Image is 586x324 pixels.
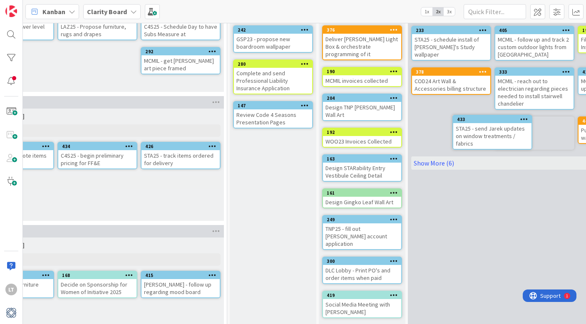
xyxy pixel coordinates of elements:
[327,69,401,74] div: 190
[323,34,401,59] div: Deliver [PERSON_NAME] Light Box & orchestrate programming of it
[495,68,574,76] div: 333
[234,26,312,34] div: 242
[495,76,574,109] div: MCMIL - reach out to electrician regarding pieces needed to install stairwell chandelier
[17,1,38,11] span: Support
[5,284,17,295] div: LT
[234,102,312,128] div: 147Review Code 4 Seasons Presentation Pages
[142,272,220,297] div: 415[PERSON_NAME] - follow up regarding mood board
[464,4,526,19] input: Quick Filter...
[322,128,402,148] a: 192WOO23 Invoices Collected
[323,136,401,147] div: WOO23 Invoices Collected
[494,67,574,110] a: 333MCMIL - reach out to electrician regarding pieces needed to install stairwell chandelier
[323,216,401,223] div: 249
[238,103,312,109] div: 147
[233,59,313,94] a: 280Complete and send Professional Liability Insurance Application
[416,27,490,33] div: 233
[323,26,401,34] div: 376
[411,67,491,95] a: 378COD24 Art Wall & Accessories billing structure
[234,26,312,52] div: 242GSP23 - propose new boardroom wallpaper
[495,68,574,109] div: 333MCMIL - reach out to electrician regarding pieces needed to install stairwell chandelier
[499,27,574,33] div: 405
[322,154,402,182] a: 163Design STARability Entry Vestibule Ceiling Detail
[412,34,490,60] div: STA25 - schedule install of [PERSON_NAME]'s Study wallpaper
[238,27,312,33] div: 242
[323,155,401,163] div: 163
[234,68,312,94] div: Complete and send Professional Liability Insurance Application
[323,189,401,208] div: 161Design Gingko Leaf Wall Art
[234,60,312,68] div: 280
[323,216,401,249] div: 249TNP25 - fill out [PERSON_NAME] account application
[323,102,401,120] div: Design TNP [PERSON_NAME] Wall Art
[322,25,402,60] a: 376Deliver [PERSON_NAME] Light Box & orchestrate programming of it
[323,94,401,120] div: 204Design TNP [PERSON_NAME] Wall Art
[411,26,491,61] a: 233STA25 - schedule install of [PERSON_NAME]'s Study wallpaper
[323,292,401,317] div: 419Social Media Meeting with [PERSON_NAME]
[327,190,401,196] div: 161
[323,155,401,181] div: 163Design STARability Entry Vestibule Ceiling Detail
[327,129,401,135] div: 192
[323,94,401,102] div: 204
[58,150,137,168] div: C4S25 - begin preliminary pricing for FF&E
[327,156,401,162] div: 163
[432,7,444,16] span: 2x
[495,34,574,60] div: MCMIL - follow up and track 2 custom outdoor lights from [GEOGRAPHIC_DATA]
[323,129,401,136] div: 192
[233,101,313,129] a: 147Review Code 4 Seasons Presentation Pages
[322,257,402,284] a: 300DLC Lobby - Print PO's and order items when paid
[412,27,490,60] div: 233STA25 - schedule install of [PERSON_NAME]'s Study wallpaper
[62,272,137,278] div: 168
[323,257,401,265] div: 300
[327,27,401,33] div: 376
[327,95,401,101] div: 204
[142,143,220,168] div: 426STA25 - track items ordered for delivery
[87,7,127,16] b: Clarity Board
[58,21,137,40] div: LAZ25 - Propose furniture, rugs and drapes
[145,272,220,278] div: 415
[145,143,220,149] div: 426
[142,272,220,279] div: 415
[421,7,432,16] span: 1x
[142,150,220,168] div: STA25 - track items ordered for delivery
[238,61,312,67] div: 280
[234,109,312,128] div: Review Code 4 Seasons Presentation Pages
[322,188,402,208] a: 161Design Gingko Leaf Wall Art
[323,299,401,317] div: Social Media Meeting with [PERSON_NAME]
[141,271,221,298] a: 415[PERSON_NAME] - follow up regarding mood board
[142,48,220,74] div: 292MCMIL - get [PERSON_NAME] art piece framed
[323,26,401,59] div: 376Deliver [PERSON_NAME] Light Box & orchestrate programming of it
[495,27,574,34] div: 405
[323,189,401,197] div: 161
[327,217,401,223] div: 249
[5,307,17,319] img: avatar
[412,68,490,94] div: 378COD24 Art Wall & Accessories billing structure
[5,5,17,17] img: Visit kanbanzone.com
[62,143,137,149] div: 434
[234,60,312,94] div: 280Complete and send Professional Liability Insurance Application
[58,272,137,279] div: 168
[58,272,137,297] div: 168Decide on Sponsorship for Women of Initiative 2025
[323,265,401,283] div: DLC Lobby - Print PO's and order items when paid
[494,26,574,61] a: 405MCMIL - follow up and track 2 custom outdoor lights from [GEOGRAPHIC_DATA]
[444,7,455,16] span: 3x
[495,27,574,60] div: 405MCMIL - follow up and track 2 custom outdoor lights from [GEOGRAPHIC_DATA]
[141,47,221,74] a: 292MCMIL - get [PERSON_NAME] art piece framed
[323,197,401,208] div: Design Gingko Leaf Wall Art
[499,69,574,75] div: 333
[142,143,220,150] div: 426
[323,75,401,86] div: MCMIL invoices collected
[145,49,220,54] div: 292
[142,279,220,297] div: [PERSON_NAME] - follow up regarding mood board
[233,25,313,53] a: 242GSP23 - propose new boardroom wallpaper
[327,292,401,298] div: 419
[323,68,401,75] div: 190
[322,67,402,87] a: 190MCMIL invoices collected
[57,13,137,40] a: LAZ25 - Propose furniture, rugs and drapes
[323,129,401,147] div: 192WOO23 Invoices Collected
[142,21,220,40] div: C4S25 - Schedule Day to have Subs Measure at
[58,143,137,150] div: 434
[142,48,220,55] div: 292
[57,271,137,298] a: 168Decide on Sponsorship for Women of Initiative 2025
[142,55,220,74] div: MCMIL - get [PERSON_NAME] art piece framed
[141,13,221,40] a: C4S25 - Schedule Day to have Subs Measure at
[323,68,401,86] div: 190MCMIL invoices collected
